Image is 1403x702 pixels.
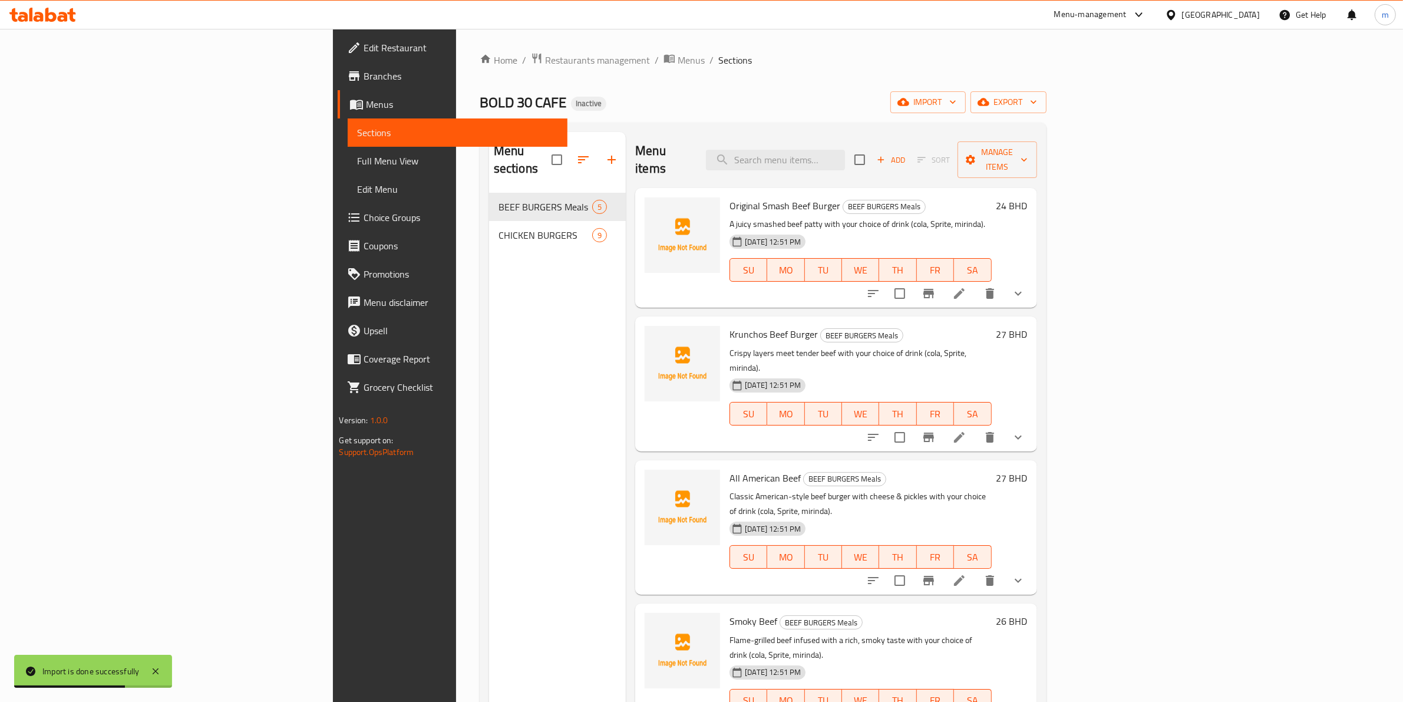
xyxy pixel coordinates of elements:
[348,175,567,203] a: Edit Menu
[729,633,991,663] p: Flame-grilled beef infused with a rich, smoky taste with your choice of drink (cola, Sprite, miri...
[820,328,903,342] div: BEEF BURGERS Meals
[767,258,804,282] button: MO
[959,549,986,566] span: SA
[922,549,949,566] span: FR
[996,197,1028,214] h6: 24 BHD
[922,406,949,423] span: FR
[887,425,912,450] span: Select to update
[810,549,837,566] span: TU
[900,95,956,110] span: import
[887,568,912,593] span: Select to update
[635,142,692,177] h2: Menu items
[1382,8,1389,21] span: m
[480,52,1047,68] nav: breadcrumb
[544,147,569,172] span: Select all sections
[772,406,800,423] span: MO
[499,228,592,242] span: CHICKEN BURGERS
[729,325,818,343] span: Krunchos Beef Burger
[740,523,806,535] span: [DATE] 12:51 PM
[678,53,705,67] span: Menus
[740,667,806,678] span: [DATE] 12:51 PM
[729,612,777,630] span: Smoky Beef
[338,62,567,90] a: Branches
[804,472,886,486] span: BEEF BURGERS Meals
[729,469,801,487] span: All American Beef
[875,153,907,167] span: Add
[592,200,607,214] div: items
[805,545,842,569] button: TU
[915,566,943,595] button: Branch-specific-item
[915,279,943,308] button: Branch-specific-item
[996,470,1028,486] h6: 27 BHD
[364,352,558,366] span: Coverage Report
[959,406,986,423] span: SA
[729,489,991,519] p: Classic American-style beef burger with cheese & pickles with your choice of drink (cola, Sprite,...
[364,69,558,83] span: Branches
[740,380,806,391] span: [DATE] 12:51 PM
[370,413,388,428] span: 1.0.0
[348,118,567,147] a: Sections
[593,202,606,213] span: 5
[805,258,842,282] button: TU
[842,258,879,282] button: WE
[884,549,912,566] span: TH
[842,545,879,569] button: WE
[338,260,567,288] a: Promotions
[338,345,567,373] a: Coverage Report
[357,126,558,140] span: Sections
[1054,8,1127,22] div: Menu-management
[1182,8,1260,21] div: [GEOGRAPHIC_DATA]
[729,545,767,569] button: SU
[780,616,862,630] span: BEEF BURGERS Meals
[996,326,1028,342] h6: 27 BHD
[872,151,910,169] button: Add
[499,200,592,214] span: BEEF BURGERS Meals
[821,329,903,342] span: BEEF BURGERS Meals
[364,380,558,394] span: Grocery Checklist
[489,193,626,221] div: BEEF BURGERS Meals5
[805,402,842,426] button: TU
[338,90,567,118] a: Menus
[729,217,991,232] p: A juicy smashed beef patty with your choice of drink (cola, Sprite, mirinda).
[740,236,806,248] span: [DATE] 12:51 PM
[917,402,954,426] button: FR
[597,146,626,174] button: Add section
[970,91,1047,113] button: export
[952,574,966,588] a: Edit menu item
[571,98,606,108] span: Inactive
[780,615,863,630] div: BEEF BURGERS Meals
[569,146,597,174] span: Sort sections
[810,406,837,423] span: TU
[489,221,626,249] div: CHICKEN BURGERS9
[338,288,567,317] a: Menu disclaimer
[645,326,720,401] img: Krunchos Beef Burger
[847,406,874,423] span: WE
[729,197,840,215] span: Original Smash Beef Burger
[772,262,800,279] span: MO
[735,549,762,566] span: SU
[339,433,393,448] span: Get support on:
[357,182,558,196] span: Edit Menu
[718,53,752,67] span: Sections
[338,373,567,401] a: Grocery Checklist
[571,97,606,111] div: Inactive
[842,402,879,426] button: WE
[810,262,837,279] span: TU
[706,150,845,170] input: search
[663,52,705,68] a: Menus
[859,566,887,595] button: sort-choices
[958,141,1036,178] button: Manage items
[917,545,954,569] button: FR
[545,53,650,67] span: Restaurants management
[959,262,986,279] span: SA
[967,145,1027,174] span: Manage items
[859,279,887,308] button: sort-choices
[735,262,762,279] span: SU
[338,232,567,260] a: Coupons
[922,262,949,279] span: FR
[357,154,558,168] span: Full Menu View
[859,423,887,451] button: sort-choices
[980,95,1037,110] span: export
[364,324,558,338] span: Upsell
[729,402,767,426] button: SU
